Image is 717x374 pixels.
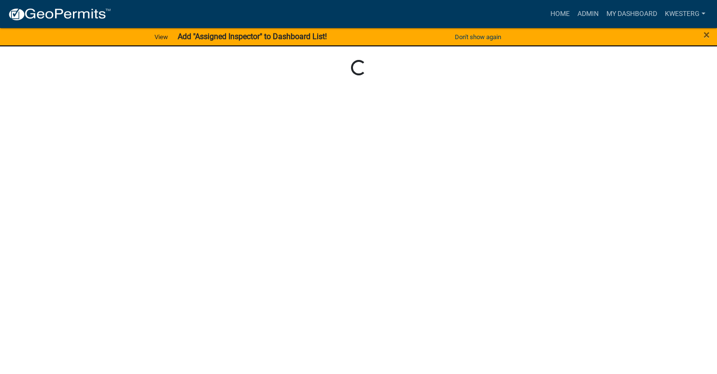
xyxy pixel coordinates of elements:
[603,5,661,23] a: My Dashboard
[703,28,710,42] span: ×
[151,29,172,45] a: View
[703,29,710,41] button: Close
[574,5,603,23] a: Admin
[178,32,327,41] strong: Add "Assigned Inspector" to Dashboard List!
[547,5,574,23] a: Home
[451,29,505,45] button: Don't show again
[661,5,709,23] a: kwesterg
